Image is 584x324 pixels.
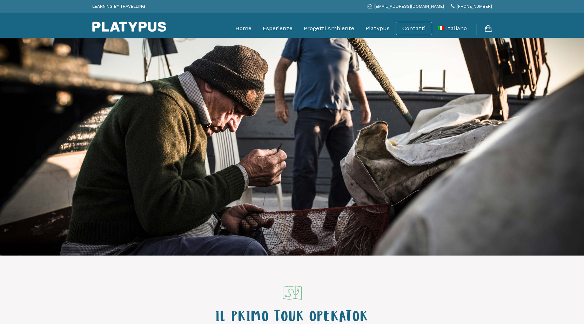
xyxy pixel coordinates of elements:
a: [PHONE_NUMBER] [451,4,492,9]
a: Progetti Ambiente [304,20,354,37]
a: Home [235,20,251,37]
a: Platypus [365,20,390,37]
p: LEARNING BY TRAVELLING [92,2,145,11]
a: Esperienze [263,20,293,37]
img: Platypus [92,21,166,32]
a: Italiano [438,20,467,37]
span: [EMAIL_ADDRESS][DOMAIN_NAME] [374,4,444,9]
span: Italiano [446,25,467,32]
a: [EMAIL_ADDRESS][DOMAIN_NAME] [368,4,444,9]
span: [PHONE_NUMBER] [457,4,492,9]
a: Contatti [402,25,425,32]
